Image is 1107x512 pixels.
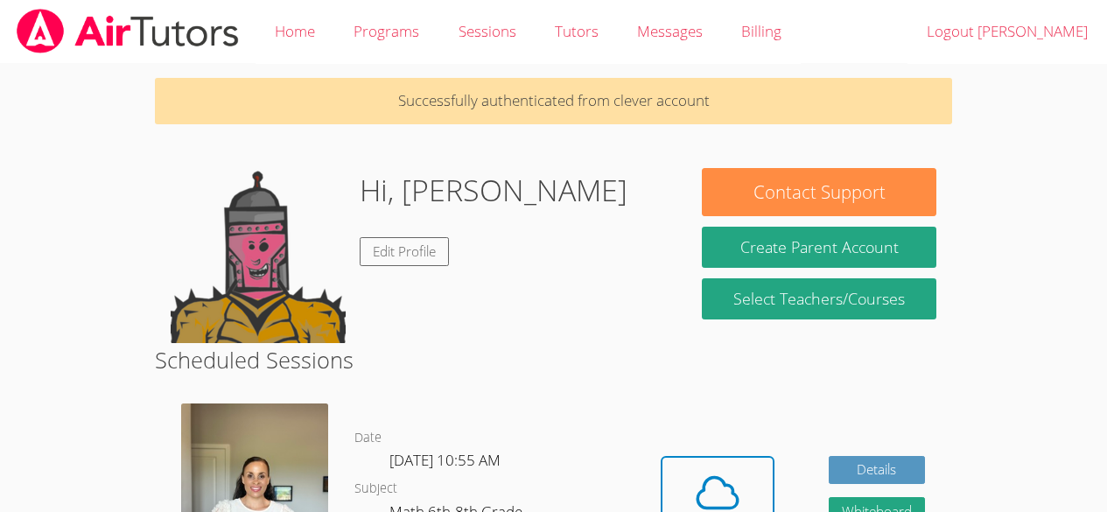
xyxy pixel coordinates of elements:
a: Details [829,456,925,485]
h2: Scheduled Sessions [155,343,952,376]
dt: Date [354,427,382,449]
a: Select Teachers/Courses [702,278,935,319]
a: Edit Profile [360,237,449,266]
p: Successfully authenticated from clever account [155,78,952,124]
span: Messages [637,21,703,41]
img: airtutors_banner-c4298cdbf04f3fff15de1276eac7730deb9818008684d7c2e4769d2f7ddbe033.png [15,9,241,53]
img: default.png [171,168,346,343]
button: Contact Support [702,168,935,216]
button: Create Parent Account [702,227,935,268]
dt: Subject [354,478,397,500]
h1: Hi, [PERSON_NAME] [360,168,627,213]
span: [DATE] 10:55 AM [389,450,501,470]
